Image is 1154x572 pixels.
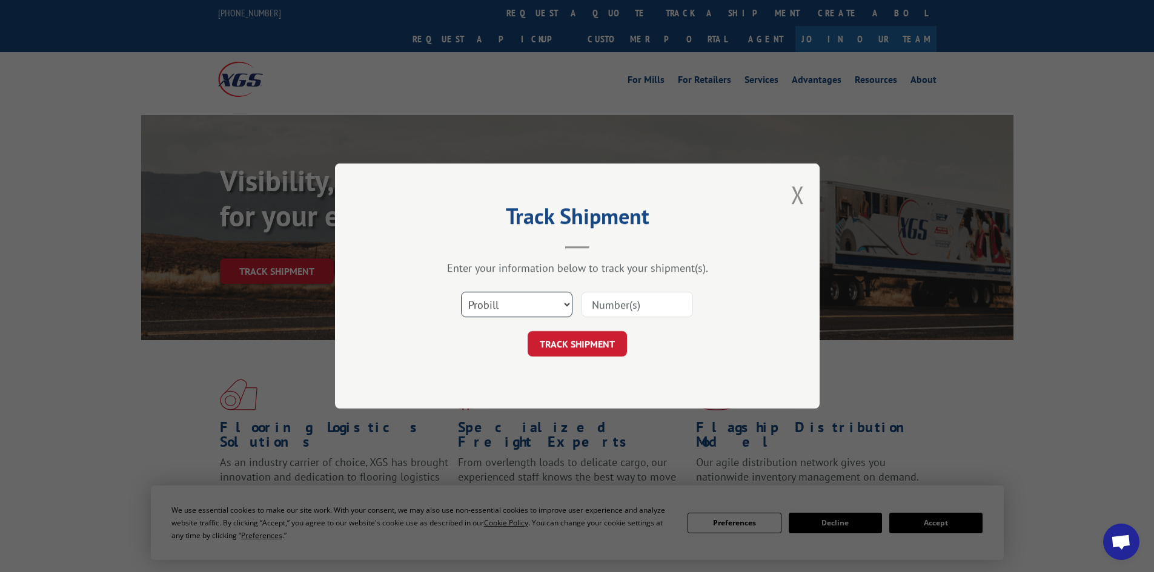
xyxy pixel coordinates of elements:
h2: Track Shipment [396,208,759,231]
button: TRACK SHIPMENT [528,331,627,357]
button: Close modal [791,179,804,211]
input: Number(s) [582,292,693,317]
div: Enter your information below to track your shipment(s). [396,261,759,275]
div: Open chat [1103,524,1139,560]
